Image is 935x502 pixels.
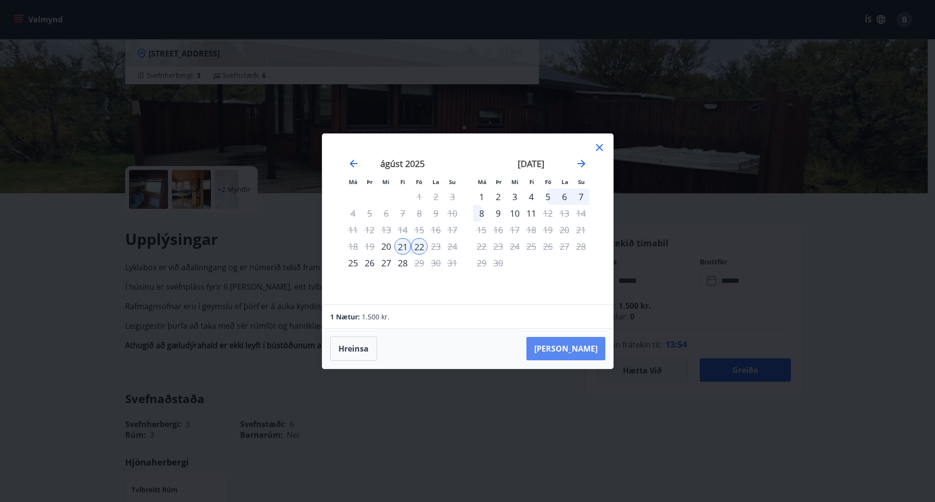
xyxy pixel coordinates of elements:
[394,255,411,271] td: Choose fimmtudagur, 28. ágúst 2025 as your check-in date. It’s available.
[473,205,490,222] div: 8
[496,178,502,186] small: Þr
[473,188,490,205] div: Aðeins innritun í boði
[411,222,428,238] td: Not available. föstudagur, 15. ágúst 2025
[473,222,490,238] td: Not available. mánudagur, 15. september 2025
[367,178,373,186] small: Þr
[361,205,378,222] td: Not available. þriðjudagur, 5. ágúst 2025
[540,188,556,205] div: 5
[444,188,461,205] td: Not available. sunnudagur, 3. ágúst 2025
[506,205,523,222] td: Choose miðvikudagur, 10. september 2025 as your check-in date. It’s available.
[361,222,378,238] td: Not available. þriðjudagur, 12. ágúst 2025
[378,238,394,255] div: Aðeins innritun í boði
[378,255,394,271] td: Choose miðvikudagur, 27. ágúst 2025 as your check-in date. It’s available.
[361,255,378,271] div: 26
[573,222,589,238] td: Not available. sunnudagur, 21. september 2025
[411,238,428,255] div: Aðeins útritun í boði
[490,205,506,222] td: Choose þriðjudagur, 9. september 2025 as your check-in date. It’s available.
[400,178,405,186] small: Fi
[556,188,573,205] div: 6
[473,205,490,222] td: Choose mánudagur, 8. september 2025 as your check-in date. It’s available.
[556,238,573,255] td: Not available. laugardagur, 27. september 2025
[573,238,589,255] td: Not available. sunnudagur, 28. september 2025
[428,188,444,205] td: Not available. laugardagur, 2. ágúst 2025
[523,205,540,222] div: 11
[561,178,568,186] small: La
[518,158,544,169] strong: [DATE]
[545,178,551,186] small: Fö
[490,205,506,222] div: 9
[432,178,439,186] small: La
[556,188,573,205] td: Choose laugardagur, 6. september 2025 as your check-in date. It’s available.
[490,188,506,205] td: Choose þriðjudagur, 2. september 2025 as your check-in date. It’s available.
[378,255,394,271] div: 27
[573,188,589,205] div: 7
[506,222,523,238] td: Not available. miðvikudagur, 17. september 2025
[411,188,428,205] td: Not available. föstudagur, 1. ágúst 2025
[490,222,506,238] td: Not available. þriðjudagur, 16. september 2025
[523,188,540,205] td: Choose fimmtudagur, 4. september 2025 as your check-in date. It’s available.
[362,312,390,321] span: 1.500 kr.
[428,222,444,238] td: Not available. laugardagur, 16. ágúst 2025
[428,205,444,222] td: Not available. laugardagur, 9. ágúst 2025
[556,222,573,238] td: Not available. laugardagur, 20. september 2025
[378,222,394,238] td: Not available. miðvikudagur, 13. ágúst 2025
[411,255,428,271] div: Aðeins útritun í boði
[444,205,461,222] td: Not available. sunnudagur, 10. ágúst 2025
[428,255,444,271] td: Not available. laugardagur, 30. ágúst 2025
[540,205,556,222] div: Aðeins útritun í boði
[573,188,589,205] td: Choose sunnudagur, 7. september 2025 as your check-in date. It’s available.
[330,336,377,361] button: Hreinsa
[394,238,411,255] div: 21
[416,178,422,186] small: Fö
[382,178,390,186] small: Mi
[556,205,573,222] td: Not available. laugardagur, 13. september 2025
[523,238,540,255] td: Not available. fimmtudagur, 25. september 2025
[490,238,506,255] td: Not available. þriðjudagur, 23. september 2025
[540,188,556,205] td: Choose föstudagur, 5. september 2025 as your check-in date. It’s available.
[506,188,523,205] div: 3
[394,205,411,222] td: Not available. fimmtudagur, 7. ágúst 2025
[506,188,523,205] td: Choose miðvikudagur, 3. september 2025 as your check-in date. It’s available.
[473,255,490,271] td: Not available. mánudagur, 29. september 2025
[540,238,556,255] td: Not available. föstudagur, 26. september 2025
[444,238,461,255] td: Not available. sunnudagur, 24. ágúst 2025
[345,222,361,238] td: Not available. mánudagur, 11. ágúst 2025
[345,238,361,255] td: Not available. mánudagur, 18. ágúst 2025
[540,222,556,238] td: Not available. föstudagur, 19. september 2025
[361,238,378,255] td: Not available. þriðjudagur, 19. ágúst 2025
[394,222,411,238] td: Not available. fimmtudagur, 14. ágúst 2025
[473,188,490,205] td: Choose mánudagur, 1. september 2025 as your check-in date. It’s available.
[506,238,523,255] td: Not available. miðvikudagur, 24. september 2025
[394,238,411,255] td: Selected as start date. fimmtudagur, 21. ágúst 2025
[576,158,587,169] div: Move forward to switch to the next month.
[490,188,506,205] div: 2
[428,238,444,255] td: Not available. laugardagur, 23. ágúst 2025
[348,158,359,169] div: Move backward to switch to the previous month.
[411,205,428,222] td: Not available. föstudagur, 8. ágúst 2025
[473,238,490,255] td: Not available. mánudagur, 22. september 2025
[573,205,589,222] td: Not available. sunnudagur, 14. september 2025
[411,238,428,255] td: Selected as end date. föstudagur, 22. ágúst 2025
[490,255,506,271] td: Not available. þriðjudagur, 30. september 2025
[526,337,605,360] button: [PERSON_NAME]
[523,222,540,238] td: Not available. fimmtudagur, 18. september 2025
[345,205,361,222] td: Not available. mánudagur, 4. ágúst 2025
[529,178,534,186] small: Fi
[523,188,540,205] div: 4
[523,205,540,222] td: Choose fimmtudagur, 11. september 2025 as your check-in date. It’s available.
[444,255,461,271] td: Not available. sunnudagur, 31. ágúst 2025
[444,222,461,238] td: Not available. sunnudagur, 17. ágúst 2025
[378,205,394,222] td: Not available. miðvikudagur, 6. ágúst 2025
[506,205,523,222] div: 10
[378,238,394,255] td: Choose miðvikudagur, 20. ágúst 2025 as your check-in date. It’s available.
[449,178,456,186] small: Su
[349,178,357,186] small: Má
[330,312,360,321] span: 1 Nætur:
[540,205,556,222] td: Choose föstudagur, 12. september 2025 as your check-in date. It’s available.
[511,178,519,186] small: Mi
[361,255,378,271] td: Choose þriðjudagur, 26. ágúst 2025 as your check-in date. It’s available.
[345,255,361,271] div: Aðeins innritun í boði
[345,255,361,271] td: Choose mánudagur, 25. ágúst 2025 as your check-in date. It’s available.
[578,178,585,186] small: Su
[380,158,425,169] strong: ágúst 2025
